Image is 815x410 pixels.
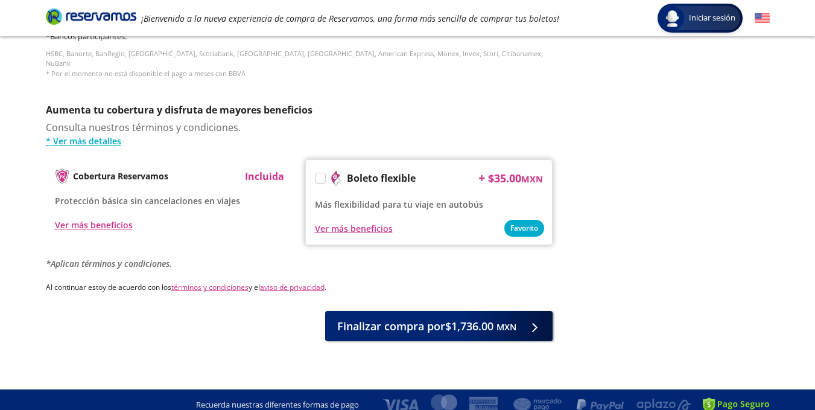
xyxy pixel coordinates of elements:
em: ¡Bienvenido a la nueva experiencia de compra de Reservamos, una forma más sencilla de comprar tus... [141,13,559,24]
i: Brand Logo [46,7,136,25]
small: MXN [521,173,543,185]
p: Al continuar estoy de acuerdo con los y el . [46,282,553,293]
span: $ 35.00 [488,170,543,187]
span: * Por el momento no está disponible el pago a meses con BBVA [46,69,246,78]
a: términos y condiciones [171,282,249,292]
span: Finalizar compra por $1,736.00 [337,318,516,335]
a: Brand Logo [46,7,136,29]
p: Cobertura Reservamos [73,170,168,182]
p: HSBC, Banorte, BanRegio, [GEOGRAPHIC_DATA], Scotiabank, [GEOGRAPHIC_DATA], [GEOGRAPHIC_DATA], Ame... [46,49,553,79]
button: Ver más beneficios [315,222,393,235]
p: *Aplican términos y condiciones. [46,257,553,270]
span: Iniciar sesión [684,12,740,24]
button: Ver más beneficios [55,219,133,231]
small: MXN [496,321,516,333]
button: Finalizar compra por$1,736.00 MXN [325,311,553,341]
p: Incluida [245,169,284,184]
h6: * Bancos participantes : [46,31,553,43]
p: Boleto flexible [347,171,416,185]
div: Consulta nuestros términos y condiciones. [46,120,553,147]
span: Protección básica sin cancelaciones en viajes [55,195,240,207]
a: * Ver más detalles [46,135,553,147]
button: English [755,11,770,26]
a: aviso de privacidad [260,282,325,292]
p: Aumenta tu cobertura y disfruta de mayores beneficios [46,103,553,117]
p: + [478,169,485,187]
span: Más flexibilidad para tu viaje en autobús [315,199,483,210]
